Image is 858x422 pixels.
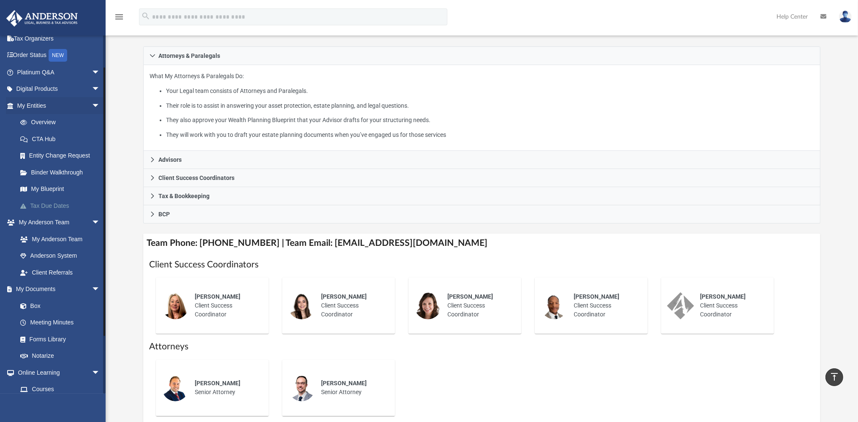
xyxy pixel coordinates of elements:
a: Digital Productsarrow_drop_down [6,81,113,98]
span: arrow_drop_down [92,364,109,381]
a: Notarize [12,348,109,365]
img: thumbnail [414,292,441,319]
a: Client Success Coordinators [143,169,820,187]
a: Box [12,297,104,314]
span: [PERSON_NAME] [700,293,746,300]
img: thumbnail [541,292,568,319]
span: arrow_drop_down [92,97,109,114]
i: search [141,11,150,21]
a: My Entitiesarrow_drop_down [6,97,113,114]
span: [PERSON_NAME] [321,380,367,387]
a: CTA Hub [12,131,113,147]
div: Client Success Coordinator [441,286,515,325]
a: BCP [143,205,820,223]
a: Anderson System [12,248,109,264]
h1: Attorneys [149,340,814,353]
p: What My Attorneys & Paralegals Do: [150,71,814,140]
a: Entity Change Request [12,147,113,164]
img: thumbnail [288,292,315,319]
a: My Anderson Team [12,231,104,248]
a: Order StatusNEW [6,47,113,64]
img: thumbnail [667,292,694,319]
i: vertical_align_top [829,372,839,382]
img: User Pic [839,11,852,23]
div: Client Success Coordinator [189,286,263,325]
img: Anderson Advisors Platinum Portal [4,10,80,27]
img: thumbnail [288,374,315,401]
span: Attorneys & Paralegals [158,53,220,59]
li: Your Legal team consists of Attorneys and Paralegals. [166,86,814,96]
a: vertical_align_top [825,368,843,386]
span: [PERSON_NAME] [447,293,493,300]
li: They also approve your Wealth Planning Blueprint that your Advisor drafts for your structuring ne... [166,115,814,125]
a: My Blueprint [12,181,109,198]
a: menu [114,16,124,22]
span: arrow_drop_down [92,281,109,298]
span: Tax & Bookkeeping [158,193,210,199]
a: Platinum Q&Aarrow_drop_down [6,64,113,81]
a: Courses [12,381,109,398]
a: My Documentsarrow_drop_down [6,281,109,298]
span: arrow_drop_down [92,64,109,81]
a: Meeting Minutes [12,314,109,331]
span: [PERSON_NAME] [321,293,367,300]
div: Senior Attorney [189,373,263,403]
span: arrow_drop_down [92,81,109,98]
img: thumbnail [162,374,189,401]
a: Online Learningarrow_drop_down [6,364,109,381]
div: Client Success Coordinator [315,286,389,325]
span: [PERSON_NAME] [574,293,619,300]
span: BCP [158,211,170,217]
div: NEW [49,49,67,62]
a: Binder Walkthrough [12,164,113,181]
span: [PERSON_NAME] [195,380,240,387]
a: Tax Due Dates [12,197,113,214]
h1: Client Success Coordinators [149,259,814,271]
a: Advisors [143,151,820,169]
div: Client Success Coordinator [694,286,768,325]
span: Client Success Coordinators [158,175,234,181]
a: Forms Library [12,331,104,348]
a: Tax Organizers [6,30,113,47]
a: Tax & Bookkeeping [143,187,820,205]
div: Senior Attorney [315,373,389,403]
a: Client Referrals [12,264,109,281]
img: thumbnail [162,292,189,319]
li: They will work with you to draft your estate planning documents when you’ve engaged us for those ... [166,130,814,140]
a: Overview [12,114,113,131]
span: arrow_drop_down [92,214,109,231]
span: Advisors [158,157,182,163]
li: Their role is to assist in answering your asset protection, estate planning, and legal questions. [166,101,814,111]
i: menu [114,12,124,22]
div: Attorneys & Paralegals [143,65,820,151]
h4: Team Phone: [PHONE_NUMBER] | Team Email: [EMAIL_ADDRESS][DOMAIN_NAME] [143,234,820,253]
a: Attorneys & Paralegals [143,46,820,65]
span: [PERSON_NAME] [195,293,240,300]
a: My Anderson Teamarrow_drop_down [6,214,109,231]
div: Client Success Coordinator [568,286,642,325]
